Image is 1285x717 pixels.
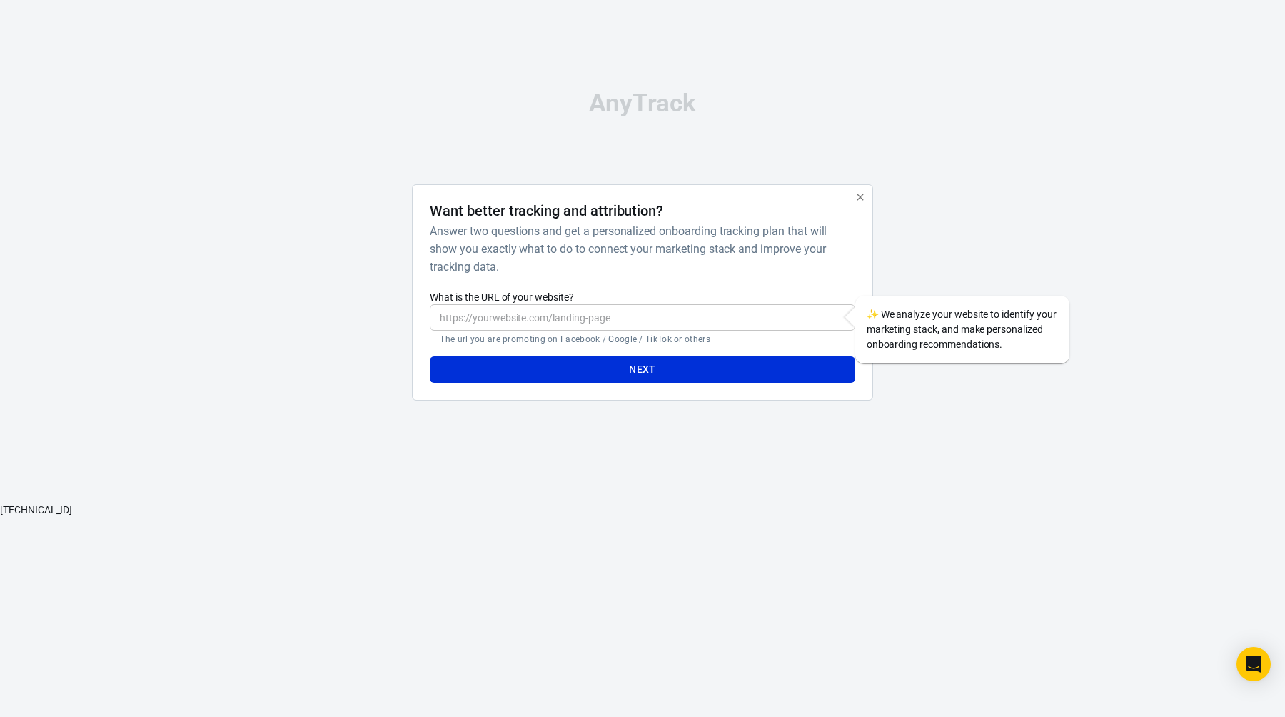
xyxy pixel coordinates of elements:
div: AnyTrack [286,91,999,116]
div: We analyze your website to identify your marketing stack, and make personalized onboarding recomm... [855,296,1069,363]
h4: Want better tracking and attribution? [430,202,663,219]
input: https://yourwebsite.com/landing-page [430,304,855,331]
button: Next [430,356,855,383]
label: What is the URL of your website? [430,290,855,304]
div: Open Intercom Messenger [1236,647,1271,681]
h6: Answer two questions and get a personalized onboarding tracking plan that will show you exactly w... [430,222,849,276]
p: The url you are promoting on Facebook / Google / TikTok or others [440,334,845,345]
span: sparkles [867,309,879,320]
